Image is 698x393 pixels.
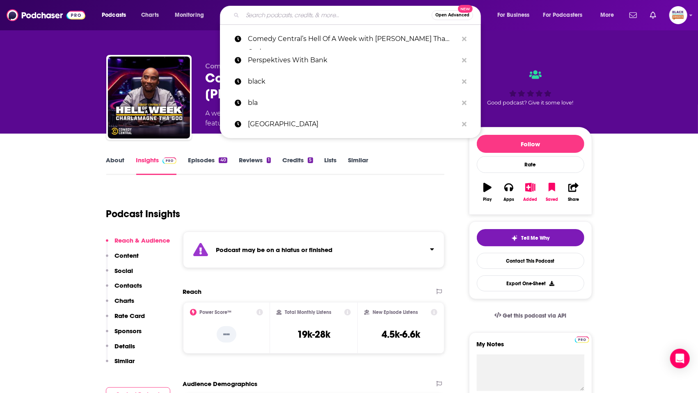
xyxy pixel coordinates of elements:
button: Open AdvancedNew [432,10,473,20]
button: Sponsors [106,327,142,342]
button: Export One-Sheet [477,275,584,291]
a: Episodes40 [188,156,227,175]
button: tell me why sparkleTell Me Why [477,229,584,246]
button: Contacts [106,282,142,297]
img: Comedy Central’s Hell Of A Week with Charlamagne Tha God [108,57,190,139]
button: Content [106,252,139,267]
button: open menu [492,9,540,22]
p: Sponsors [115,327,142,335]
div: A weekly podcast [206,109,320,128]
span: Monitoring [175,9,204,21]
button: Saved [541,177,563,207]
a: About [106,156,125,175]
h2: New Episode Listens [373,309,418,315]
div: 40 [219,157,227,163]
a: black [220,71,481,92]
span: Good podcast? Give it some love! [487,100,574,106]
p: Charts [115,297,135,304]
span: featuring [206,118,320,128]
p: Similar [115,357,135,365]
div: Added [524,197,538,202]
a: Lists [325,156,337,175]
h2: Power Score™ [200,309,232,315]
div: 5 [308,157,313,163]
p: Perspektives With Bank [248,50,458,71]
span: Open Advanced [435,13,469,17]
p: -- [217,326,236,343]
div: Play [483,197,492,202]
button: Reach & Audience [106,236,170,252]
p: Content [115,252,139,259]
input: Search podcasts, credits, & more... [243,9,432,22]
span: For Business [497,9,530,21]
a: Contact This Podcast [477,253,584,269]
h3: 19k-28k [297,328,330,341]
a: Get this podcast via API [488,306,573,326]
a: Perspektives With Bank [220,50,481,71]
a: Charts [136,9,164,22]
span: Charts [141,9,159,21]
label: My Notes [477,340,584,354]
h2: Audience Demographics [183,380,258,388]
button: open menu [538,9,595,22]
div: Saved [546,197,558,202]
strong: Podcast may be on a hiatus or finished [216,246,333,254]
button: Social [106,267,133,282]
p: Reach & Audience [115,236,170,244]
h3: 4.5k-6.6k [382,328,420,341]
a: InsightsPodchaser Pro [136,156,177,175]
span: Tell Me Why [521,235,549,241]
section: Click to expand status details [183,232,445,268]
button: Charts [106,297,135,312]
button: Play [477,177,498,207]
button: Added [519,177,541,207]
a: Similar [348,156,368,175]
div: Share [568,197,579,202]
button: Similar [106,357,135,372]
img: Podchaser Pro [162,157,177,164]
span: New [458,5,473,13]
h1: Podcast Insights [106,208,181,220]
a: Show notifications dropdown [647,8,659,22]
div: Apps [503,197,514,202]
a: Credits5 [282,156,313,175]
button: open menu [595,9,625,22]
p: Comedy Central’s Hell Of A Week with Charlamagne Tha God [248,28,458,50]
h2: Total Monthly Listens [285,309,331,315]
button: Share [563,177,584,207]
div: Rate [477,156,584,173]
span: Podcasts [102,9,126,21]
span: More [600,9,614,21]
a: [GEOGRAPHIC_DATA] [220,114,481,135]
button: Follow [477,135,584,153]
div: Open Intercom Messenger [670,349,690,368]
p: Contacts [115,282,142,289]
img: tell me why sparkle [511,235,518,241]
p: bla [248,92,458,114]
img: User Profile [669,6,687,24]
a: bla [220,92,481,114]
span: Logged in as blackpodcastingawards [669,6,687,24]
span: Comedy Central [206,62,262,70]
div: Good podcast? Give it some love! [469,62,592,114]
button: Rate Card [106,312,145,327]
p: black [248,71,458,92]
button: open menu [96,9,137,22]
p: Social [115,267,133,275]
img: Podchaser - Follow, Share and Rate Podcasts [7,7,85,23]
p: Arcus Center [248,114,458,135]
button: open menu [169,9,215,22]
button: Details [106,342,135,357]
h2: Reach [183,288,202,295]
div: 1 [267,157,271,163]
a: Pro website [575,335,589,343]
span: For Podcasters [543,9,583,21]
a: Reviews1 [239,156,271,175]
span: Get this podcast via API [503,312,566,319]
img: Podchaser Pro [575,336,589,343]
a: Show notifications dropdown [626,8,640,22]
div: Search podcasts, credits, & more... [228,6,489,25]
button: Apps [498,177,519,207]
